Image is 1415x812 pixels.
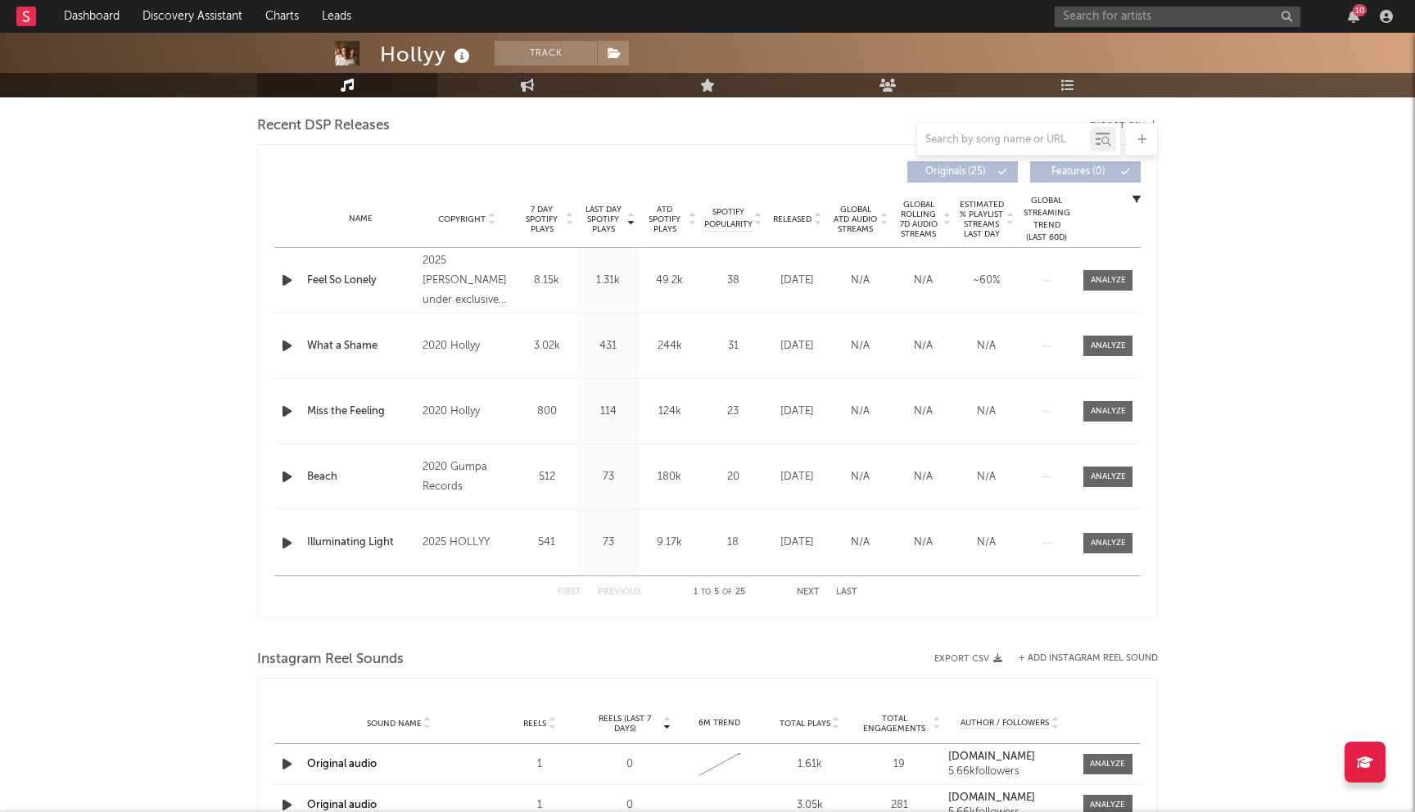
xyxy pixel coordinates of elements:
a: Original audio [307,800,377,810]
a: [DOMAIN_NAME] [948,751,1071,763]
div: 1 5 25 [674,583,764,602]
a: Illuminating Light [307,535,414,551]
span: Total Engagements [859,714,931,733]
div: 18 [704,535,762,551]
div: 38 [704,273,762,289]
div: [DATE] [770,469,825,485]
div: 6M Trend [679,717,761,729]
span: of [722,589,732,596]
div: 73 [581,469,635,485]
div: N/A [959,535,1014,551]
div: 512 [520,469,573,485]
span: Sound Name [367,719,422,729]
div: Global Streaming Trend (Last 60D) [1022,195,1071,244]
div: 3.02k [520,338,573,354]
div: N/A [833,273,888,289]
div: 19 [859,756,941,773]
div: 2025 [PERSON_NAME] under exclusive license to Easy Does It Distribution [423,251,512,310]
div: + Add Instagram Reel Sound [1002,654,1158,663]
div: 124k [643,404,696,420]
div: 23 [704,404,762,420]
div: N/A [833,338,888,354]
span: Total Plays [780,719,830,729]
button: First [558,588,581,597]
span: Copyright [438,214,486,224]
div: 10 [1353,4,1367,16]
span: 7 Day Spotify Plays [520,205,563,234]
div: [DATE] [770,273,825,289]
span: Recent DSP Releases [257,116,390,136]
div: ~ 60 % [959,273,1014,289]
span: Spotify Popularity [704,206,753,231]
span: Originals ( 25 ) [918,167,993,177]
div: N/A [896,535,951,551]
div: N/A [959,469,1014,485]
div: N/A [833,404,888,420]
div: Hollyy [380,41,474,68]
button: Originals(25) [907,161,1018,183]
span: to [701,589,711,596]
div: 431 [581,338,635,354]
div: [DATE] [770,338,825,354]
div: 1.61k [769,756,851,773]
button: Next [797,588,820,597]
span: Global ATD Audio Streams [833,205,878,234]
div: N/A [959,404,1014,420]
a: Feel So Lonely [307,273,414,289]
div: N/A [833,469,888,485]
button: 10 [1348,10,1359,23]
span: Reels [523,719,546,729]
div: N/A [896,338,951,354]
div: Name [307,213,414,225]
button: Features(0) [1030,161,1141,183]
button: Export CSV [1090,121,1158,131]
div: 5.66k followers [948,766,1071,778]
input: Search by song name or URL [917,133,1090,147]
div: 800 [520,404,573,420]
span: Features ( 0 ) [1041,167,1116,177]
div: N/A [896,273,951,289]
button: Last [836,588,857,597]
div: 9.17k [643,535,696,551]
div: 73 [581,535,635,551]
a: Miss the Feeling [307,404,414,420]
input: Search for artists [1055,7,1300,27]
div: N/A [896,469,951,485]
div: 20 [704,469,762,485]
span: ATD Spotify Plays [643,205,686,234]
div: 244k [643,338,696,354]
span: Author / Followers [961,718,1049,729]
div: 49.2k [643,273,696,289]
div: 2025 HOLLYY [423,533,512,553]
span: Estimated % Playlist Streams Last Day [959,200,1004,239]
a: Beach [307,469,414,485]
div: 1 [499,756,581,773]
div: 2020 Hollyy [423,336,512,356]
strong: [DOMAIN_NAME] [948,751,1035,762]
div: 2020 Hollyy [423,402,512,422]
div: N/A [959,338,1014,354]
button: Track [495,41,597,65]
span: Released [773,214,811,224]
a: What a Shame [307,338,414,354]
span: Global Rolling 7D Audio Streams [896,200,941,239]
strong: [DOMAIN_NAME] [948,792,1035,803]
button: + Add Instagram Reel Sound [1019,654,1158,663]
span: Reels (last 7 days) [589,714,661,733]
div: [DATE] [770,535,825,551]
a: Original audio [307,759,377,769]
span: Instagram Reel Sounds [257,650,404,670]
div: 8.15k [520,273,573,289]
div: [DATE] [770,404,825,420]
div: 541 [520,535,573,551]
div: 1.31k [581,273,635,289]
div: 114 [581,404,635,420]
a: [DOMAIN_NAME] [948,792,1071,804]
div: N/A [896,404,951,420]
span: Last Day Spotify Plays [581,205,625,234]
div: N/A [833,535,888,551]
